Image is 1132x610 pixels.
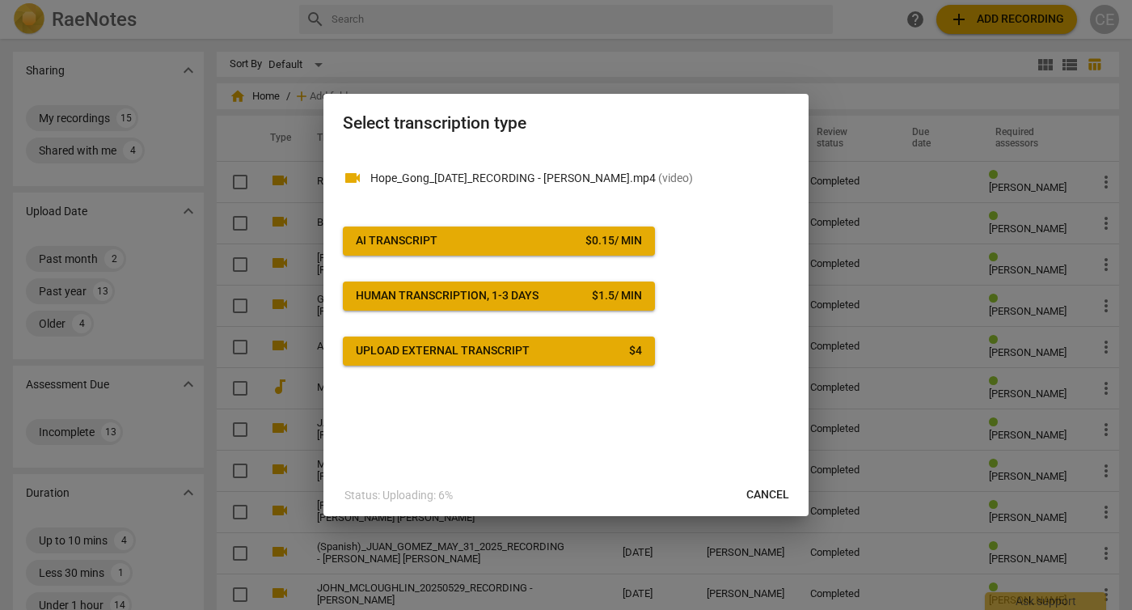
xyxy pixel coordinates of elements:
div: Upload external transcript [356,343,530,359]
button: Human transcription, 1-3 days$1.5/ min [343,282,655,311]
div: $ 1.5 / min [592,288,642,304]
div: $ 0.15 / min [585,233,642,249]
p: Status: Uploading: 6% [344,487,453,504]
button: AI Transcript$0.15/ min [343,227,655,256]
h2: Select transcription type [343,113,789,133]
div: Human transcription, 1-3 days [356,288,539,304]
button: Cancel [733,481,802,510]
span: videocam [343,168,362,188]
div: AI Transcript [356,233,437,249]
span: Cancel [746,487,789,503]
p: Hope_Gong_9.24.2025_RECORDING - Hope Gong.mp4(video) [370,170,789,187]
span: ( video ) [658,172,693,184]
div: $ 4 [629,343,642,359]
button: Upload external transcript$4 [343,337,655,366]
